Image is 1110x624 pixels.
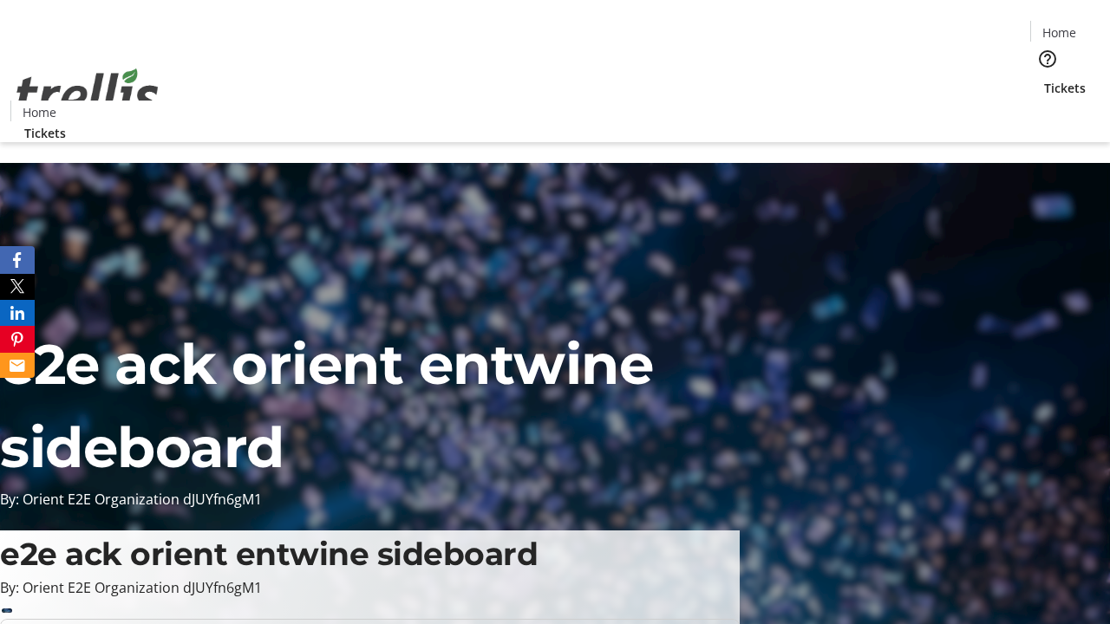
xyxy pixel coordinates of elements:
[1030,79,1100,97] a: Tickets
[1042,23,1076,42] span: Home
[10,49,165,136] img: Orient E2E Organization dJUYfn6gM1's Logo
[23,103,56,121] span: Home
[11,103,67,121] a: Home
[1030,42,1065,76] button: Help
[1030,97,1065,132] button: Cart
[1044,79,1086,97] span: Tickets
[24,124,66,142] span: Tickets
[10,124,80,142] a: Tickets
[1031,23,1087,42] a: Home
